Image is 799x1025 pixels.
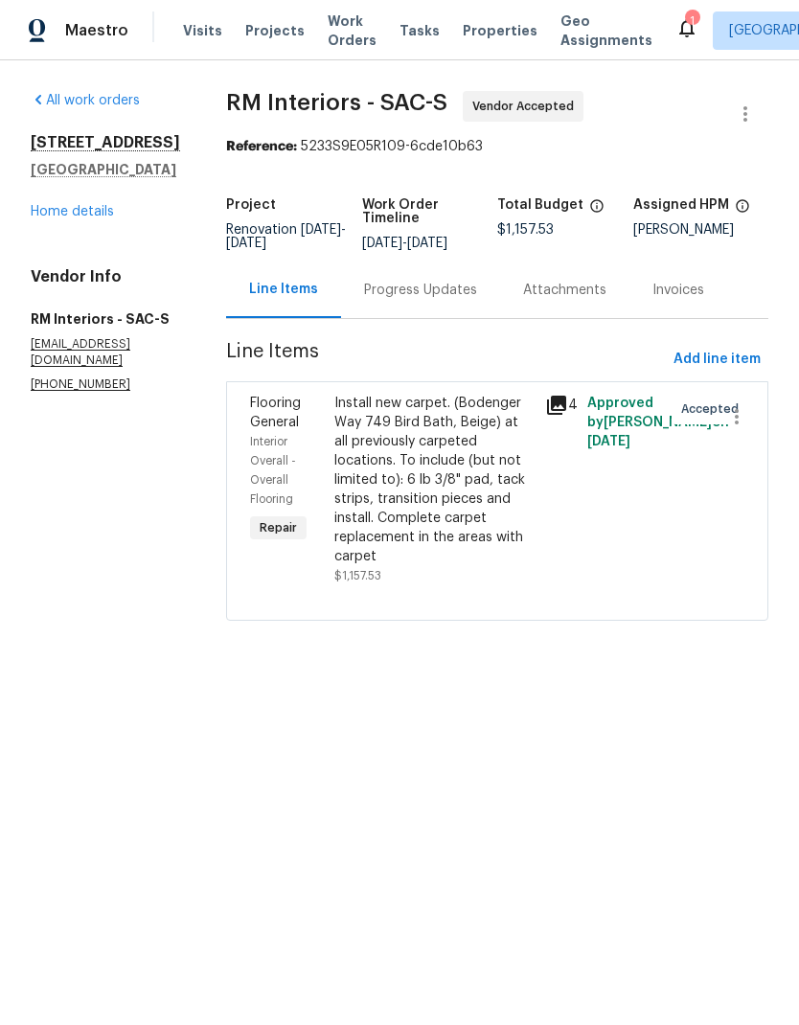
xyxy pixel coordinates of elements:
span: Line Items [226,342,666,377]
button: Add line item [666,342,768,377]
h5: Assigned HPM [633,198,729,212]
h4: Vendor Info [31,267,180,286]
span: The hpm assigned to this work order. [735,198,750,223]
div: Install new carpet. (Bodenger Way 749 Bird Bath, Beige) at all previously carpeted locations. To ... [334,394,534,566]
div: Line Items [249,280,318,299]
span: - [226,223,346,250]
span: Visits [183,21,222,40]
div: Progress Updates [364,281,477,300]
span: [DATE] [587,435,630,448]
span: Work Orders [328,11,377,50]
span: $1,157.53 [334,570,381,581]
h5: RM Interiors - SAC-S [31,309,180,329]
span: Interior Overall - Overall Flooring [250,436,296,505]
b: Reference: [226,140,297,153]
div: Attachments [523,281,606,300]
span: Repair [252,518,305,537]
a: Home details [31,205,114,218]
span: Tasks [399,24,440,37]
span: Accepted [681,399,746,419]
span: [DATE] [362,237,402,250]
div: [PERSON_NAME] [633,223,769,237]
div: 5233S9E05R109-6cde10b63 [226,137,768,156]
h5: Work Order Timeline [362,198,498,225]
span: $1,157.53 [497,223,554,237]
span: RM Interiors - SAC-S [226,91,447,114]
span: Projects [245,21,305,40]
a: All work orders [31,94,140,107]
span: - [362,237,447,250]
h5: Total Budget [497,198,583,212]
span: Properties [463,21,537,40]
div: 1 [685,11,698,31]
span: The total cost of line items that have been proposed by Opendoor. This sum includes line items th... [589,198,605,223]
span: [DATE] [301,223,341,237]
div: Invoices [652,281,704,300]
h5: Project [226,198,276,212]
span: Add line item [673,348,761,372]
span: Vendor Accepted [472,97,582,116]
span: Approved by [PERSON_NAME] on [587,397,729,448]
span: [DATE] [226,237,266,250]
span: Renovation [226,223,346,250]
span: [DATE] [407,237,447,250]
div: 4 [545,394,576,417]
span: Flooring General [250,397,301,429]
span: Geo Assignments [560,11,652,50]
span: Maestro [65,21,128,40]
